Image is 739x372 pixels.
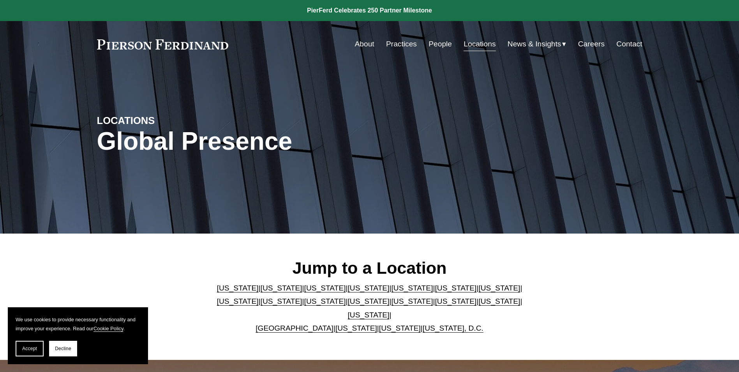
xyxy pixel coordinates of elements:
[348,311,390,319] a: [US_STATE]
[435,284,476,292] a: [US_STATE]
[210,258,529,278] h2: Jump to a Location
[391,297,433,305] a: [US_STATE]
[210,282,529,335] p: | | | | | | | | | | | | | | | | | |
[578,37,605,51] a: Careers
[8,307,148,364] section: Cookie banner
[355,37,374,51] a: About
[391,284,433,292] a: [US_STATE]
[508,37,561,51] span: News & Insights
[348,297,390,305] a: [US_STATE]
[217,297,259,305] a: [US_STATE]
[478,297,520,305] a: [US_STATE]
[508,37,566,51] a: folder dropdown
[22,346,37,351] span: Accept
[304,297,346,305] a: [US_STATE]
[93,326,123,331] a: Cookie Policy
[379,324,421,332] a: [US_STATE]
[55,346,71,351] span: Decline
[348,284,390,292] a: [US_STATE]
[261,284,302,292] a: [US_STATE]
[97,127,460,156] h1: Global Presence
[304,284,346,292] a: [US_STATE]
[49,341,77,356] button: Decline
[616,37,642,51] a: Contact
[97,114,233,127] h4: LOCATIONS
[435,297,476,305] a: [US_STATE]
[429,37,452,51] a: People
[386,37,417,51] a: Practices
[16,315,140,333] p: We use cookies to provide necessary functionality and improve your experience. Read our .
[256,324,333,332] a: [GEOGRAPHIC_DATA]
[261,297,302,305] a: [US_STATE]
[16,341,44,356] button: Accept
[217,284,259,292] a: [US_STATE]
[423,324,483,332] a: [US_STATE], D.C.
[464,37,496,51] a: Locations
[478,284,520,292] a: [US_STATE]
[335,324,377,332] a: [US_STATE]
